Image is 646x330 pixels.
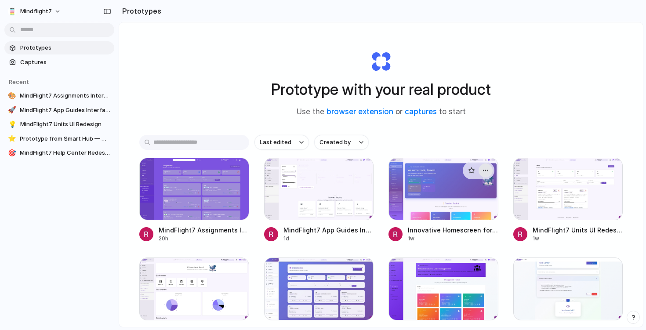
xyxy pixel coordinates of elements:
[4,132,114,145] a: ⭐Prototype from Smart Hub — Welcome Back, [PERSON_NAME]
[319,138,351,147] span: Created by
[159,225,249,235] span: MindFlight7 Assignments Interface
[533,225,623,235] span: MindFlight7 Units UI Redesign
[20,134,111,143] span: Prototype from Smart Hub — Welcome Back, [PERSON_NAME]
[4,146,114,160] a: 🎯MindFlight7 Help Center Redesign
[8,120,17,129] div: 💡
[297,106,466,118] span: Use the or to start
[8,149,16,157] div: 🎯
[20,120,111,129] span: MindFlight7 Units UI Redesign
[260,138,291,147] span: Last edited
[283,225,374,235] span: MindFlight7 App Guides Interface Design
[408,225,498,235] span: Innovative Homescreen for Teachers
[264,158,374,243] a: MindFlight7 App Guides Interface DesignMindFlight7 App Guides Interface Design1d
[533,235,623,243] div: 1w
[4,104,114,117] a: 🚀MindFlight7 App Guides Interface Design
[8,91,16,100] div: 🎨
[405,107,437,116] a: captures
[20,149,111,157] span: MindFlight7 Help Center Redesign
[139,158,249,243] a: MindFlight7 Assignments InterfaceMindFlight7 Assignments Interface20h
[388,158,498,243] a: Innovative Homescreen for TeachersInnovative Homescreen for Teachers1w
[327,107,393,116] a: browser extension
[20,7,52,16] span: Mindflight7
[4,89,114,102] a: 🎨MindFlight7 Assignments Interface
[408,235,498,243] div: 1w
[4,4,65,18] button: Mindflight7
[20,106,111,115] span: MindFlight7 App Guides Interface Design
[8,134,16,143] div: ⭐
[4,118,114,131] a: 💡MindFlight7 Units UI Redesign
[513,158,623,243] a: MindFlight7 Units UI RedesignMindFlight7 Units UI Redesign1w
[8,106,16,115] div: 🚀
[254,135,309,150] button: Last edited
[4,41,114,54] a: Prototypes
[119,6,161,16] h2: Prototypes
[283,235,374,243] div: 1d
[4,56,114,69] a: Captures
[314,135,369,150] button: Created by
[159,235,249,243] div: 20h
[9,78,29,85] span: Recent
[20,91,111,100] span: MindFlight7 Assignments Interface
[271,78,491,101] h1: Prototype with your real product
[20,58,111,67] span: Captures
[20,44,111,52] span: Prototypes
